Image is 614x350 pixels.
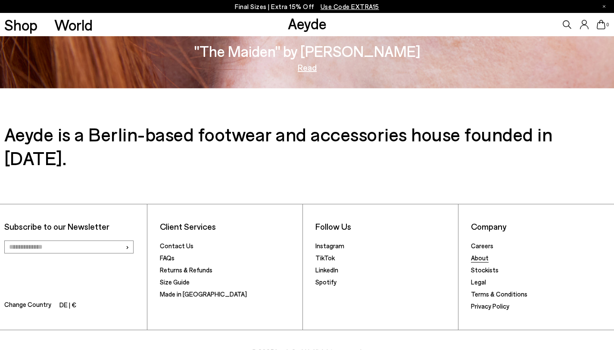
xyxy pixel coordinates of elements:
[471,254,489,262] a: About
[125,241,129,253] span: ›
[54,17,93,32] a: World
[315,266,338,274] a: LinkedIn
[160,266,212,274] a: Returns & Refunds
[288,14,327,32] a: Aeyde
[4,122,610,170] h3: Aeyde is a Berlin-based footwear and accessories house founded in [DATE].
[160,290,247,298] a: Made in [GEOGRAPHIC_DATA]
[471,278,486,286] a: Legal
[298,63,317,72] a: Read
[160,242,193,250] a: Contact Us
[471,266,499,274] a: Stockists
[160,221,298,232] li: Client Services
[59,300,76,312] li: DE | €
[321,3,379,10] span: Navigate to /collections/ss25-final-sizes
[471,302,509,310] a: Privacy Policy
[471,242,493,250] a: Careers
[471,290,527,298] a: Terms & Conditions
[160,254,175,262] a: FAQs
[597,20,605,29] a: 0
[4,17,37,32] a: Shop
[235,1,379,12] p: Final Sizes | Extra 15% Off
[471,221,610,232] li: Company
[605,22,610,27] span: 0
[194,44,420,59] h3: "The Maiden" by [PERSON_NAME]
[315,221,454,232] li: Follow Us
[315,278,337,286] a: Spotify
[315,242,344,250] a: Instagram
[4,221,143,232] p: Subscribe to our Newsletter
[315,254,335,262] a: TikTok
[160,278,190,286] a: Size Guide
[4,299,51,312] span: Change Country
